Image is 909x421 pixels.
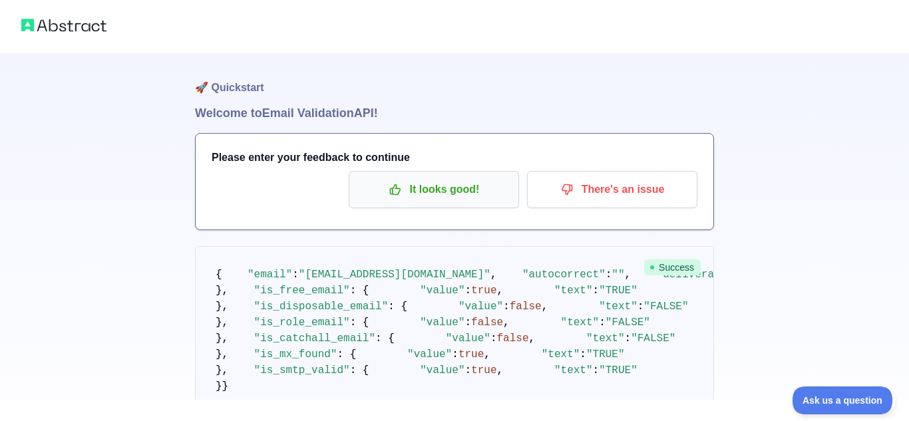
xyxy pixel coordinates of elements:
[195,104,714,122] h1: Welcome to Email Validation API!
[452,349,458,360] span: :
[586,349,625,360] span: "TRUE"
[625,269,632,281] span: ,
[349,171,519,208] button: It looks good!
[497,285,504,297] span: ,
[497,364,504,376] span: ,
[299,269,490,281] span: "[EMAIL_ADDRESS][DOMAIN_NAME]"
[254,333,375,345] span: "is_catchall_email"
[420,285,464,297] span: "value"
[254,349,337,360] span: "is_mx_found"
[599,301,637,313] span: "text"
[625,333,632,345] span: :
[554,285,593,297] span: "text"
[254,285,350,297] span: "is_free_email"
[254,317,350,329] span: "is_role_email"
[497,333,529,345] span: false
[458,301,503,313] span: "value"
[542,301,548,313] span: ,
[446,333,490,345] span: "value"
[490,333,497,345] span: :
[420,364,464,376] span: "value"
[464,285,471,297] span: :
[593,364,600,376] span: :
[527,171,697,208] button: There's an issue
[216,269,222,281] span: {
[407,349,452,360] span: "value"
[484,349,490,360] span: ,
[195,53,714,104] h1: 🚀 Quickstart
[529,333,536,345] span: ,
[637,301,644,313] span: :
[554,364,593,376] span: "text"
[212,150,697,166] h3: Please enter your feedback to continue
[606,317,650,329] span: "FALSE"
[503,317,510,329] span: ,
[631,333,675,345] span: "FALSE"
[657,269,759,281] span: "deliverability"
[464,364,471,376] span: :
[375,333,395,345] span: : {
[471,364,496,376] span: true
[522,269,606,281] span: "autocorrect"
[420,317,464,329] span: "value"
[350,317,369,329] span: : {
[490,269,497,281] span: ,
[612,269,624,281] span: ""
[561,317,600,329] span: "text"
[510,301,542,313] span: false
[292,269,299,281] span: :
[350,285,369,297] span: : {
[254,301,389,313] span: "is_disposable_email"
[586,333,625,345] span: "text"
[537,178,687,201] p: There's an issue
[359,178,509,201] p: It looks good!
[248,269,292,281] span: "email"
[599,364,637,376] span: "TRUE"
[542,349,580,360] span: "text"
[471,317,503,329] span: false
[599,285,637,297] span: "TRUE"
[793,386,896,414] iframe: Toggle Customer Support
[606,269,612,281] span: :
[337,349,356,360] span: : {
[644,259,701,275] span: Success
[388,301,407,313] span: : {
[643,301,688,313] span: "FALSE"
[580,349,586,360] span: :
[21,16,106,35] img: Abstract logo
[458,349,484,360] span: true
[599,317,606,329] span: :
[593,285,600,297] span: :
[471,285,496,297] span: true
[503,301,510,313] span: :
[464,317,471,329] span: :
[350,364,369,376] span: : {
[254,364,350,376] span: "is_smtp_valid"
